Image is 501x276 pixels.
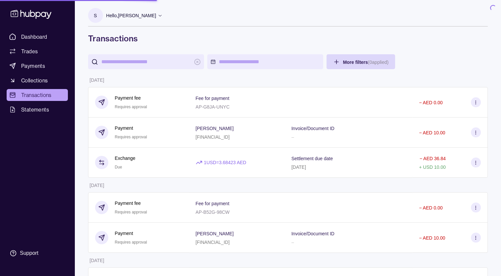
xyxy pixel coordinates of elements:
a: Collections [7,74,68,86]
a: Statements [7,104,68,115]
span: Dashboard [21,33,47,41]
span: Requires approval [115,210,147,214]
div: Support [20,250,38,257]
span: Requires approval [115,105,147,109]
a: Trades [7,45,68,57]
p: AP-B52G-98CW [196,209,230,215]
p: Hello, [PERSON_NAME] [106,12,156,19]
span: Collections [21,76,48,84]
p: Payment [115,230,147,237]
p: − AED 0.00 [419,205,442,210]
a: Dashboard [7,31,68,43]
p: – [291,134,294,140]
a: Transactions [7,89,68,101]
p: [PERSON_NAME] [196,126,234,131]
p: Payment fee [115,94,147,102]
p: – [291,240,294,245]
p: − AED 36.84 [420,156,446,161]
p: Payment [115,124,147,132]
p: Payment fee [115,200,147,207]
p: s [94,12,97,19]
a: Payments [7,60,68,72]
p: [DATE] [90,258,104,263]
span: Transactions [21,91,52,99]
button: More filters(0applied) [326,54,395,69]
span: Trades [21,47,38,55]
p: Exchange [115,155,135,162]
p: [DATE] [291,164,306,170]
p: Fee for payment [196,96,229,101]
h1: Transactions [88,33,488,44]
p: [FINANCIAL_ID] [196,240,230,245]
p: Invoice/Document ID [291,231,334,236]
p: AP-G8JA-UNYC [196,104,230,110]
p: [PERSON_NAME] [196,231,234,236]
p: Settlement due date [291,156,333,161]
span: Statements [21,106,49,114]
p: − AED 0.00 [419,100,442,105]
a: Support [7,246,68,260]
span: Requires approval [115,135,147,139]
p: Invoice/Document ID [291,126,334,131]
p: 1 USD = 3.68423 AED [204,159,246,166]
span: Due [115,165,122,169]
span: More filters [343,60,389,65]
span: Payments [21,62,45,70]
p: [DATE] [90,77,104,83]
p: + USD 10.00 [419,164,446,170]
p: ( 0 applied) [368,60,388,65]
p: − AED 10.00 [419,235,445,241]
span: Requires approval [115,240,147,245]
p: − AED 10.00 [419,130,445,135]
p: [DATE] [90,183,104,188]
input: search [101,54,191,69]
p: Fee for payment [196,201,229,206]
p: [FINANCIAL_ID] [196,134,230,140]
